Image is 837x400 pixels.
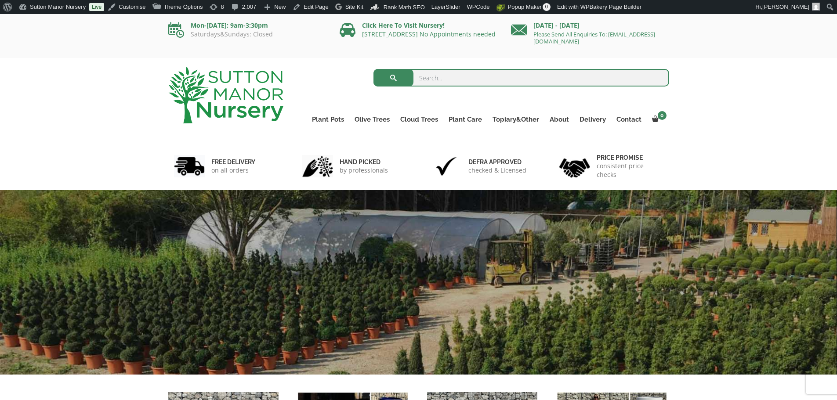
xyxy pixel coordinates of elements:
h6: Price promise [597,154,663,162]
a: Plant Pots [307,113,349,126]
h6: Defra approved [468,158,526,166]
a: Please Send All Enquiries To: [EMAIL_ADDRESS][DOMAIN_NAME] [533,30,655,45]
img: 4.jpg [559,153,590,180]
img: 1.jpg [174,155,205,177]
a: About [544,113,574,126]
span: [PERSON_NAME] [762,4,809,10]
p: Mon-[DATE]: 9am-3:30pm [168,20,326,31]
h6: hand picked [340,158,388,166]
p: [DATE] - [DATE] [511,20,669,31]
span: 0 [543,3,551,11]
p: by professionals [340,166,388,175]
img: 3.jpg [431,155,462,177]
h6: FREE DELIVERY [211,158,255,166]
input: Search... [373,69,669,86]
a: Click Here To Visit Nursery! [362,21,445,29]
span: Rank Math SEO [384,4,425,11]
span: Site Kit [345,4,363,10]
a: Delivery [574,113,611,126]
h1: FREE UK DELIVERY UK’S LEADING SUPPLIERS OF TREES & POTS [91,326,727,379]
a: [STREET_ADDRESS] No Appointments needed [362,30,496,38]
p: on all orders [211,166,255,175]
a: Cloud Trees [395,113,443,126]
a: Contact [611,113,647,126]
span: 0 [658,111,667,120]
a: 0 [647,113,669,126]
a: Plant Care [443,113,487,126]
p: consistent price checks [597,162,663,179]
img: 2.jpg [302,155,333,177]
p: checked & Licensed [468,166,526,175]
a: Live [89,3,104,11]
a: Topiary&Other [487,113,544,126]
p: Saturdays&Sundays: Closed [168,31,326,38]
img: logo [168,67,283,123]
a: Olive Trees [349,113,395,126]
